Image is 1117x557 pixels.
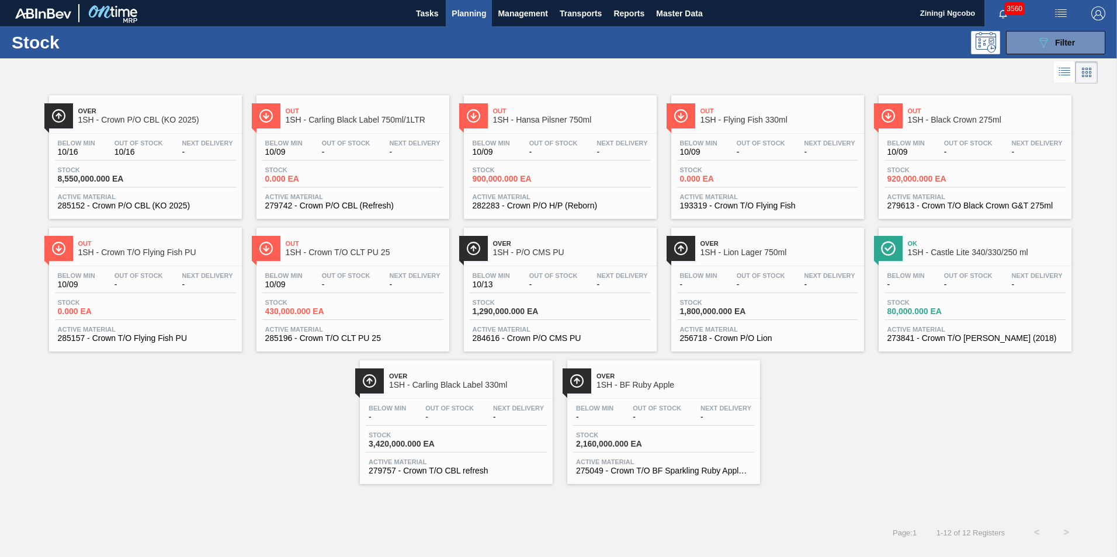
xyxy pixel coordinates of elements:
span: 279742 - Crown P/O CBL (Refresh) [265,201,440,210]
span: Below Min [887,272,925,279]
img: Ícone [674,109,688,123]
span: 1SH - Crown T/O Flying Fish PU [78,248,236,257]
span: 3560 [1004,2,1025,15]
span: Next Delivery [804,140,855,147]
img: Ícone [362,374,377,388]
span: 3,420,000.000 EA [369,440,450,448]
span: Management [498,6,548,20]
span: Below Min [576,405,613,412]
span: - [944,148,993,156]
span: Active Material [887,193,1063,200]
span: Ok [908,240,1066,247]
span: Planning [452,6,486,20]
span: Out Of Stock [322,140,370,147]
span: Stock [473,299,554,306]
span: Stock [265,299,347,306]
span: 10/13 [473,280,510,289]
span: Over [493,240,651,247]
img: Logout [1091,6,1105,20]
button: Filter [1006,31,1105,54]
a: ÍconeOut1SH - Carling Black Label 750ml/1LTRBelow Min10/09Out Of Stock-Next Delivery-Stock0.000 E... [248,86,455,219]
span: 1SH - Black Crown 275ml [908,116,1066,124]
h1: Stock [12,36,186,49]
span: Next Delivery [1012,140,1063,147]
span: Below Min [58,272,95,279]
span: - [737,280,785,289]
img: Ícone [881,109,896,123]
span: Next Delivery [182,272,233,279]
span: Out [286,107,443,114]
span: 193319 - Crown T/O Flying Fish [680,201,855,210]
span: 920,000.000 EA [887,175,969,183]
a: ÍconeOver1SH - Carling Black Label 330mlBelow Min-Out Of Stock-Next Delivery-Stock3,420,000.000 E... [351,351,558,484]
img: TNhmsLtSVTkK8tSr43FrP2fwEKptu5GPRR3wAAAABJRU5ErkJggg== [15,8,71,19]
span: Active Material [680,193,855,200]
a: ÍconeOver1SH - BF Ruby AppleBelow Min-Out Of Stock-Next Delivery-Stock2,160,000.000 EAActive Mate... [558,351,766,484]
span: Out Of Stock [633,405,681,412]
span: - [322,280,370,289]
span: 284616 - Crown P/O CMS PU [473,334,648,343]
span: Stock [680,166,762,173]
img: Ícone [466,109,481,123]
span: 10/09 [58,280,95,289]
span: Below Min [473,272,510,279]
div: List Vision [1054,61,1076,83]
span: Reports [613,6,644,20]
span: Stock [58,299,140,306]
span: Over [389,373,547,380]
span: Stock [58,166,140,173]
span: - [597,148,648,156]
span: 900,000.000 EA [473,175,554,183]
a: ÍconeOut1SH - Crown T/O Flying Fish PUBelow Min10/09Out Of Stock-Next Delivery-Stock0.000 EAActiv... [40,219,248,351]
span: 0.000 EA [265,175,347,183]
span: 10/09 [680,148,717,156]
span: - [680,280,717,289]
span: 1SH - Carling Black Label 750ml/1LTR [286,116,443,124]
span: Over [78,107,236,114]
span: - [1012,148,1063,156]
span: Next Delivery [597,272,648,279]
a: ÍconeOver1SH - P/O CMS PUBelow Min10/13Out Of Stock-Next Delivery-Stock1,290,000.000 EAActive Mat... [455,219,662,351]
span: 1,800,000.000 EA [680,307,762,316]
span: 10/09 [265,148,303,156]
span: Out [493,107,651,114]
span: - [529,280,578,289]
span: Out [908,107,1066,114]
span: Active Material [58,193,233,200]
span: Next Delivery [390,140,440,147]
a: ÍconeOut1SH - Hansa Pilsner 750mlBelow Min10/09Out Of Stock-Next Delivery-Stock900,000.000 EAActi... [455,86,662,219]
span: - [425,413,474,422]
span: 275049 - Crown T/O BF Sparkling Ruby Apple Spritz [576,467,751,475]
span: Active Material [473,326,648,333]
span: Below Min [473,140,510,147]
span: Out Of Stock [529,272,578,279]
span: 1SH - Crown T/O CLT PU 25 [286,248,443,257]
img: Ícone [570,374,584,388]
span: - [576,413,613,422]
span: Stock [887,299,969,306]
span: 285152 - Crown P/O CBL (KO 2025) [58,201,233,210]
span: 285157 - Crown T/O Flying Fish PU [58,334,233,343]
span: 80,000.000 EA [887,307,969,316]
img: Ícone [51,241,66,256]
span: 8,550,000.000 EA [58,175,140,183]
span: 10/16 [58,148,95,156]
span: 10/16 [115,148,163,156]
span: - [804,148,855,156]
span: - [1012,280,1063,289]
span: - [493,413,544,422]
img: Ícone [881,241,896,256]
span: 10/09 [265,280,303,289]
span: Below Min [265,272,303,279]
span: Out Of Stock [737,272,785,279]
span: 10/09 [887,148,925,156]
span: Page : 1 [893,528,917,537]
span: Stock [473,166,554,173]
span: 1SH - Castle Lite 340/330/250 ml [908,248,1066,257]
span: - [737,148,785,156]
span: Below Min [58,140,95,147]
span: Tasks [414,6,440,20]
span: 1 - 12 of 12 Registers [934,528,1005,537]
span: 1SH - Hansa Pilsner 750ml [493,116,651,124]
span: Stock [265,166,347,173]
